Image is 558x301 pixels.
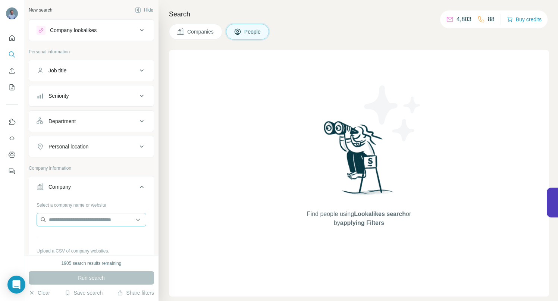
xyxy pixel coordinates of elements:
button: Save search [65,289,103,297]
h4: Search [169,9,549,19]
button: Job title [29,62,154,79]
button: Company [29,178,154,199]
span: applying Filters [340,220,384,226]
p: Upload a CSV of company websites. [37,248,146,254]
img: Surfe Illustration - Woman searching with binoculars [320,119,398,202]
button: Dashboard [6,148,18,162]
p: Company information [29,165,154,172]
div: Company lookalikes [50,26,97,34]
button: Search [6,48,18,61]
span: Lookalikes search [354,211,406,217]
div: Department [48,117,76,125]
button: Enrich CSV [6,64,18,78]
div: Select a company name or website [37,199,146,208]
img: Surfe Illustration - Stars [359,80,426,147]
button: Share filters [117,289,154,297]
div: New search [29,7,52,13]
button: Use Surfe API [6,132,18,145]
button: Seniority [29,87,154,105]
span: People [244,28,261,35]
div: Job title [48,67,66,74]
button: Personal location [29,138,154,156]
button: Quick start [6,31,18,45]
p: 88 [488,15,495,24]
p: Personal information [29,48,154,55]
img: Avatar [6,7,18,19]
div: Open Intercom Messenger [7,276,25,294]
button: Department [29,112,154,130]
button: Use Surfe on LinkedIn [6,115,18,129]
p: Your list is private and won't be saved or shared. [37,254,146,261]
button: Company lookalikes [29,21,154,39]
span: Companies [187,28,214,35]
button: My lists [6,81,18,94]
div: Personal location [48,143,88,150]
button: Clear [29,289,50,297]
button: Buy credits [507,14,542,25]
div: Seniority [48,92,69,100]
div: 1905 search results remaining [62,260,122,267]
button: Feedback [6,164,18,178]
p: 4,803 [457,15,471,24]
div: Company [48,183,71,191]
span: Find people using or by [299,210,418,228]
button: Hide [130,4,159,16]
